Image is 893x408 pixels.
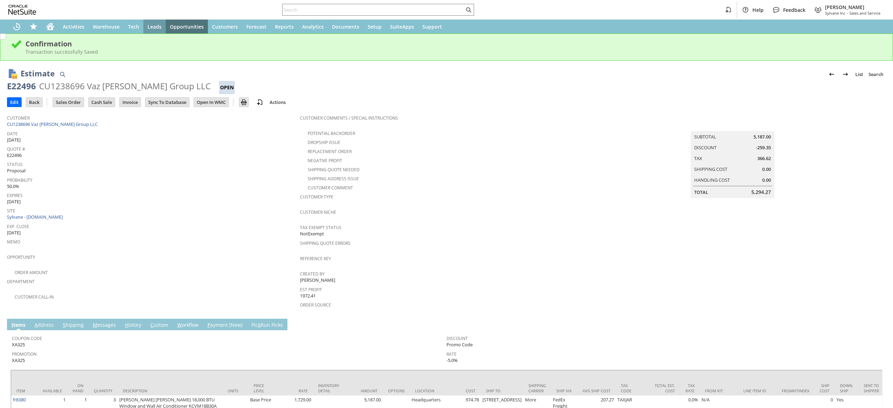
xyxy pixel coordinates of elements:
[21,68,55,79] h1: Estimate
[239,98,248,107] input: Print
[556,388,572,393] div: Ship Via
[486,388,518,393] div: Ship To
[705,388,733,393] div: From Kit
[873,320,882,328] a: Unrolled view on
[271,20,298,33] a: Reports
[621,383,637,393] div: Tax Code
[691,120,774,131] caption: Summary
[89,20,124,33] a: Warehouse
[206,322,244,329] a: Payment (New)
[35,322,38,328] span: A
[12,341,25,348] span: XA325
[15,270,48,275] a: Order Amount
[194,98,228,107] input: Open In WMC
[864,383,879,393] div: Sent To Shipper
[752,7,764,13] span: Help
[208,20,242,33] a: Customers
[25,39,882,48] div: Confirmation
[308,185,353,191] a: Customer Comment
[123,388,217,393] div: Description
[583,388,610,393] div: Avg Ship Cost
[300,240,351,246] a: Shipping Quote Errors
[694,144,716,151] a: Discount
[177,322,182,328] span: W
[446,335,468,341] a: Discount
[7,198,21,205] span: [DATE]
[125,322,128,328] span: H
[61,322,85,329] a: Shipping
[7,115,30,121] a: Customer
[300,194,333,200] a: Customer Type
[8,5,36,15] svg: logo
[7,214,65,220] a: Sylvane - [DOMAIN_NAME]
[853,69,866,80] a: List
[751,189,771,196] span: 5,294.27
[415,388,437,393] div: Location
[827,70,836,78] img: Previous
[300,271,325,277] a: Created By
[175,322,200,329] a: Workflow
[53,98,84,107] input: Sales Order
[446,357,458,364] span: -5.0%
[42,20,59,33] a: Home
[12,351,37,357] a: Promotion
[208,322,210,328] span: P
[8,20,25,33] a: Recent Records
[368,23,382,30] span: Setup
[91,322,118,329] a: Messages
[308,158,342,164] a: Negative Profit
[120,98,141,107] input: Invoice
[300,302,331,308] a: Order Source
[7,146,25,152] a: Quote #
[123,322,143,329] a: History
[446,351,457,357] a: Rate
[13,22,21,31] svg: Recent Records
[743,388,771,393] div: Line Item ID
[694,155,702,161] a: Tax
[647,383,675,393] div: Total Est. Cost
[58,70,67,78] img: Quick Find
[33,322,55,329] a: Address
[150,322,153,328] span: C
[73,383,83,393] div: On Hand
[298,20,328,33] a: Analytics
[300,209,336,215] a: Customer Niche
[386,20,418,33] a: SuiteApps
[363,20,386,33] a: Setup
[820,383,830,393] div: Ship Cost
[825,10,845,16] span: Sylvane Inc
[254,383,269,393] div: Price Level
[145,98,189,107] input: Sync To Database
[762,166,771,173] span: 0.00
[694,134,716,140] a: Subtotal
[148,23,162,30] span: Leads
[13,396,26,403] a: fr8380
[93,23,120,30] span: Warehouse
[7,208,15,214] a: Site
[43,388,62,393] div: Available
[308,139,340,145] a: Dropship Issue
[25,20,42,33] div: Shortcuts
[128,23,139,30] span: Tech
[318,383,339,393] div: Inventory Detail
[10,322,27,329] a: Items
[124,20,143,33] a: Tech
[300,277,335,284] span: [PERSON_NAME]
[15,294,54,300] a: Customer Call-in
[7,224,29,229] a: Exp. Close
[390,23,414,30] span: SuiteApps
[250,322,285,329] a: PickRun Picks
[283,6,464,14] input: Search
[166,20,208,33] a: Opportunities
[12,335,42,341] a: Coupon Code
[89,98,115,107] input: Cash Sale
[694,177,730,183] a: Handling Cost
[275,23,294,30] span: Reports
[7,239,20,245] a: Memo
[388,388,405,393] div: Options
[757,155,771,162] span: 366.62
[7,279,35,285] a: Department
[258,322,261,328] span: k
[7,254,35,260] a: Opportunity
[448,388,475,393] div: Cost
